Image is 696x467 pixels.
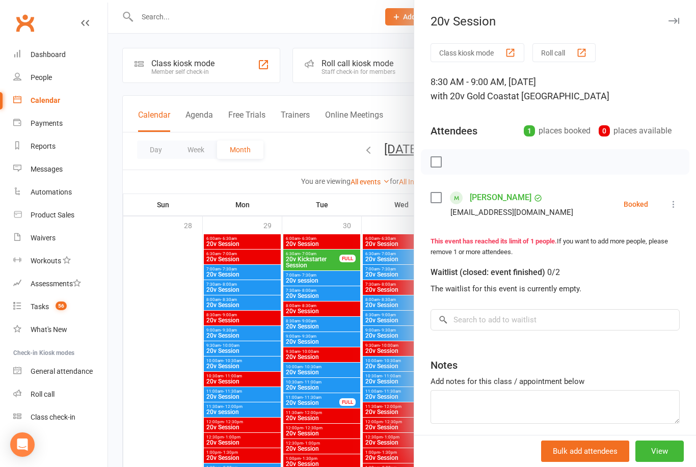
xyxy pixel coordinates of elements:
div: Automations [31,188,72,196]
a: Workouts [13,250,108,272]
div: 1 [524,125,535,136]
div: Class check-in [31,413,75,421]
div: Dashboard [31,50,66,59]
div: General attendance [31,367,93,375]
div: Workouts [31,257,61,265]
a: Class kiosk mode [13,406,108,429]
div: Assessments [31,280,81,288]
a: Reports [13,135,108,158]
a: Clubworx [12,10,38,36]
input: Search to add to waitlist [431,309,680,331]
a: What's New [13,318,108,341]
a: Roll call [13,383,108,406]
div: What's New [31,325,67,334]
span: 56 [56,301,67,310]
div: places booked [524,124,591,138]
div: Tasks [31,303,49,311]
span: at [GEOGRAPHIC_DATA] [511,91,609,101]
div: Open Intercom Messenger [10,432,35,457]
div: 0/2 [547,265,560,280]
div: [EMAIL_ADDRESS][DOMAIN_NAME] [450,206,573,219]
span: (closed: event finished) [460,267,545,277]
a: Dashboard [13,43,108,66]
div: places available [599,124,672,138]
div: 20v Session [414,14,696,29]
a: Product Sales [13,204,108,227]
strong: This event has reached its limit of 1 people. [431,237,557,245]
div: 8:30 AM - 9:00 AM, [DATE] [431,75,680,103]
a: Automations [13,181,108,204]
a: Payments [13,112,108,135]
button: Bulk add attendees [541,441,629,462]
div: Roll call [31,390,55,398]
a: General attendance kiosk mode [13,360,108,383]
a: Calendar [13,89,108,112]
div: Waitlist [431,265,560,280]
span: with 20v Gold Coast [431,91,511,101]
div: Notes [431,358,458,372]
div: The waitlist for this event is currently empty. [431,283,680,295]
div: Product Sales [31,211,74,219]
a: Messages [13,158,108,181]
div: Calendar [31,96,60,104]
a: People [13,66,108,89]
div: Messages [31,165,63,173]
a: Waivers [13,227,108,250]
a: [PERSON_NAME] [470,189,531,206]
button: Class kiosk mode [431,43,524,62]
div: People [31,73,52,81]
button: View [635,441,684,462]
div: Payments [31,119,63,127]
div: Add notes for this class / appointment below [431,375,680,388]
button: Roll call [532,43,596,62]
a: Tasks 56 [13,295,108,318]
div: Waivers [31,234,56,242]
div: Reports [31,142,56,150]
div: If you want to add more people, please remove 1 or more attendees. [431,236,680,258]
a: Assessments [13,272,108,295]
div: 0 [599,125,610,136]
div: Booked [624,201,648,208]
div: Attendees [431,124,477,138]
